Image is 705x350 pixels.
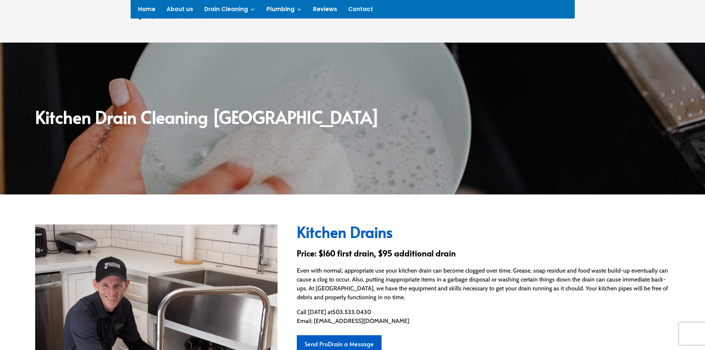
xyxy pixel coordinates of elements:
span: Call [DATE] at [297,309,332,316]
span: Email: [EMAIL_ADDRESS][DOMAIN_NAME] [297,317,409,324]
a: Home [138,7,155,15]
a: Plumbing [266,7,302,15]
a: Contact [348,7,373,15]
h2: Kitchen Drains [297,224,670,243]
a: Drain Cleaning [204,7,255,15]
strong: 503.533.0430 [332,309,371,316]
h3: Price: $160 first drain, $95 additional drain [297,249,670,261]
a: About us [167,7,193,15]
h2: Kitchen Drain Cleaning [GEOGRAPHIC_DATA] [35,108,670,129]
div: Even with normal, appropriate use your kitchen drain can become clogged over time. Grease, soap r... [297,266,670,302]
a: Reviews [313,7,337,15]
